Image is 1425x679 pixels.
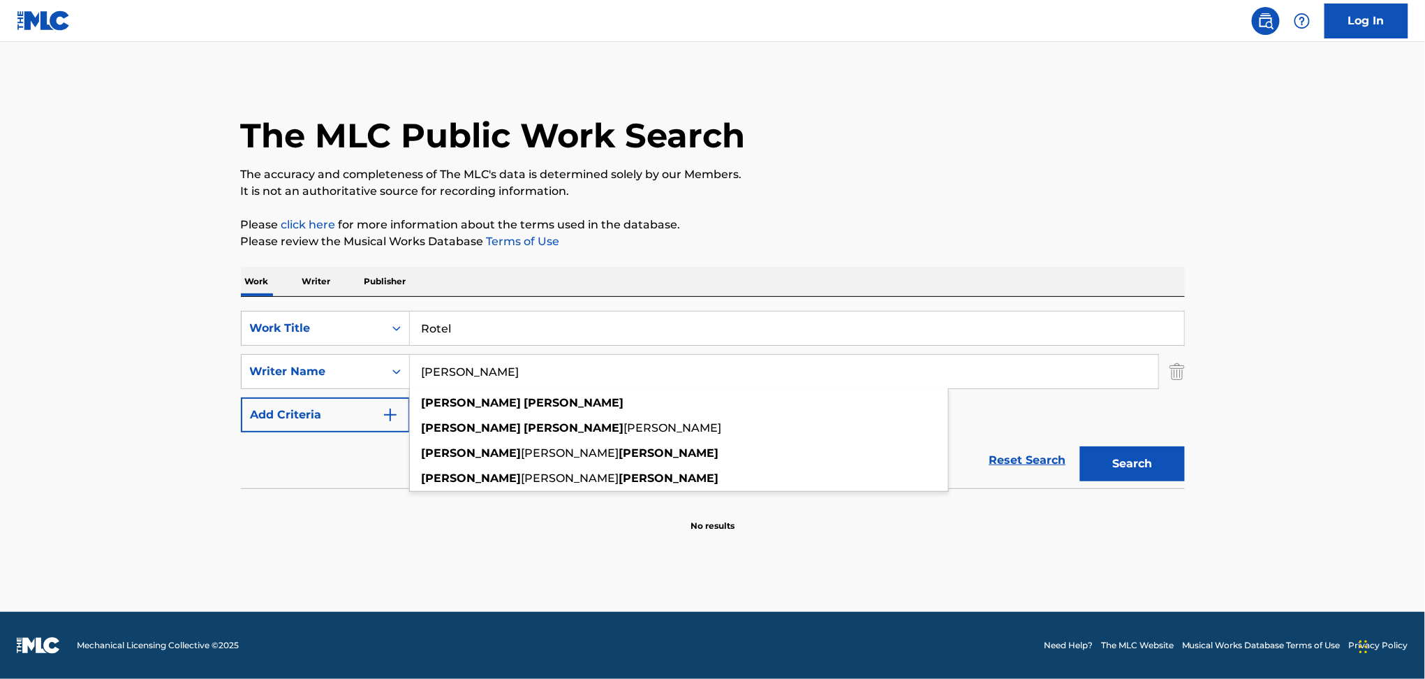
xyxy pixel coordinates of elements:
img: help [1294,13,1310,29]
button: Search [1080,446,1185,481]
img: MLC Logo [17,10,71,31]
a: Need Help? [1044,639,1093,652]
p: The accuracy and completeness of The MLC's data is determined solely by our Members. [241,166,1185,183]
button: Add Criteria [241,397,410,432]
span: [PERSON_NAME] [522,472,619,485]
div: Work Title [250,320,376,337]
iframe: Chat Widget [1355,612,1425,679]
p: Work [241,267,273,296]
a: Reset Search [982,445,1073,476]
strong: [PERSON_NAME] [422,421,522,435]
p: Please review the Musical Works Database [241,233,1185,250]
span: [PERSON_NAME] [522,446,619,460]
strong: [PERSON_NAME] [524,396,624,409]
form: Search Form [241,311,1185,488]
a: Musical Works Database Terms of Use [1182,639,1341,652]
p: No results [691,503,734,532]
div: Drag [1359,626,1368,668]
strong: [PERSON_NAME] [619,472,719,485]
strong: [PERSON_NAME] [524,421,624,435]
a: click here [281,218,336,231]
a: Public Search [1252,7,1280,35]
div: Help [1288,7,1316,35]
a: Privacy Policy [1349,639,1408,652]
div: Writer Name [250,363,376,380]
a: Log In [1324,3,1408,38]
strong: [PERSON_NAME] [422,396,522,409]
h1: The MLC Public Work Search [241,115,746,156]
img: 9d2ae6d4665cec9f34b9.svg [382,407,399,423]
a: Terms of Use [484,235,560,248]
strong: [PERSON_NAME] [619,446,719,460]
strong: [PERSON_NAME] [422,472,522,485]
p: It is not an authoritative source for recording information. [241,183,1185,200]
a: The MLC Website [1101,639,1174,652]
img: logo [17,637,60,654]
p: Please for more information about the terms used in the database. [241,217,1185,233]
p: Writer [298,267,335,296]
img: search [1257,13,1274,29]
span: [PERSON_NAME] [624,421,722,435]
p: Publisher [360,267,411,296]
span: Mechanical Licensing Collective © 2025 [77,639,239,652]
img: Delete Criterion [1169,354,1185,389]
strong: [PERSON_NAME] [422,446,522,460]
